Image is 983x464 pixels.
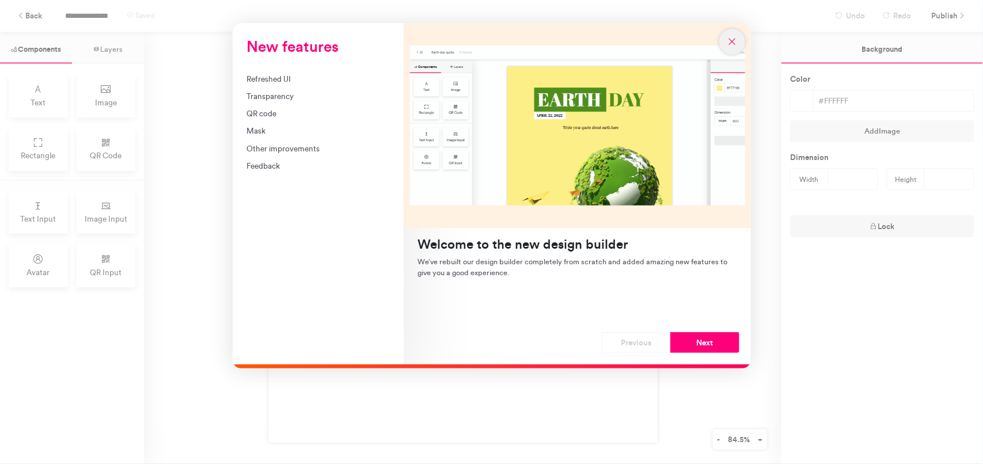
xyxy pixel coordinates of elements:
[418,256,737,278] p: We’ve rebuilt our design builder completely from scratch and added amazing new features to give y...
[247,160,389,172] div: Feedback
[418,237,737,252] h4: Welcome to the new design builder
[247,37,389,56] h3: New features
[247,125,389,136] div: Mask
[602,332,671,353] button: Previous
[247,90,389,102] div: Transparency
[670,332,739,353] button: Next
[247,108,389,119] div: QR code
[247,143,389,154] div: Other improvements
[247,73,389,85] div: Refreshed UI
[602,332,739,353] div: Navigation button
[233,23,751,368] div: New features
